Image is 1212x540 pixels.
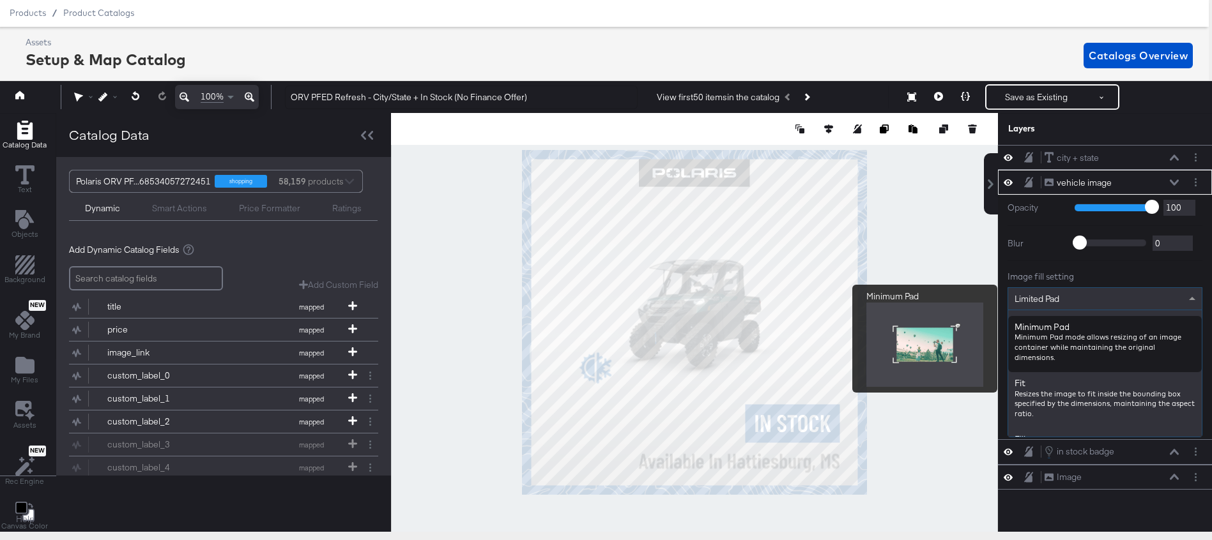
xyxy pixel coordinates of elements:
div: Minimum Pad [1008,316,1202,372]
div: Image fill setting [1008,271,1202,283]
span: mapped [276,417,346,426]
button: Paste image [909,123,921,135]
button: Layer Options [1189,176,1202,189]
div: Image [1057,471,1082,483]
div: Polaris ORV PF...68534057272451 [76,170,211,192]
button: titlemapped [69,296,362,318]
svg: Paste image [909,124,917,133]
div: Fill [1015,433,1195,446]
input: Search catalog fields [69,266,223,291]
span: My Files [11,375,38,385]
button: city + state [1044,151,1100,165]
button: vehicle image [1044,176,1112,190]
span: My Brand [9,330,40,340]
strong: 58,159 [277,170,308,192]
div: Catalog Data [69,126,150,144]
div: image_link [107,347,200,359]
span: 100% [201,91,224,103]
div: custom_label_3mapped [69,433,378,456]
span: mapped [276,394,346,403]
button: Save as Existing [986,86,1086,109]
div: custom_label_1mapped [69,387,378,410]
div: custom_label_2 [107,416,200,428]
span: / [46,8,63,18]
button: custom_label_2mapped [69,410,362,433]
label: Blur [1008,237,1065,250]
div: Price Formatter [239,202,300,214]
span: mapped [276,326,346,334]
div: Minimum Pad [1015,321,1195,333]
span: Catalogs Overview [1089,47,1188,64]
div: custom_label_0 [107,370,200,382]
button: image_linkmapped [69,341,362,364]
span: Products [10,8,46,18]
span: Objects [12,229,38,239]
button: pricemapped [69,319,362,341]
div: Layers [1008,123,1139,135]
div: Minimum Pad mode allows resizing of an image container while maintaining the original dimensions. [1015,333,1195,363]
div: products [277,170,315,192]
div: pricemapped [69,319,378,341]
div: Fit [1015,377,1195,389]
button: Image [1044,470,1082,484]
button: Next Product [797,86,815,109]
svg: Copy image [880,124,889,133]
div: price [107,324,200,336]
button: custom_label_1mapped [69,387,362,410]
button: custom_label_0mapped [69,364,362,387]
button: Add Files [3,352,46,389]
div: View first 50 items in the catalog [657,91,779,103]
span: Text [18,184,32,195]
button: Add Custom Field [299,279,378,291]
button: Copy image [880,123,893,135]
span: Canvas Color [1,521,48,531]
div: Dynamic [85,202,120,214]
div: image_linkmapped [69,341,378,364]
div: Fill [1008,428,1202,484]
span: New [29,447,46,455]
button: Layer Options [1189,470,1202,484]
span: mapped [276,349,346,357]
span: Assets [13,420,36,430]
span: Add Dynamic Catalog Fields [69,244,180,256]
div: title [107,301,200,313]
a: Help [16,513,35,525]
button: Catalogs Overview [1084,43,1193,68]
button: Add Text [4,207,46,244]
button: Help [7,508,43,531]
span: New [29,301,46,310]
div: Assets [26,36,186,49]
button: Layer Options [1189,445,1202,458]
div: Fit [1008,372,1202,428]
button: in stock badge [1044,445,1115,459]
label: Opacity [1008,202,1065,214]
div: Ratings [332,202,362,214]
div: city + state [1057,152,1099,164]
span: Limited Pad [1015,293,1059,304]
div: custom_label_0mapped [69,364,378,387]
div: Smart Actions [152,202,207,214]
span: Rec Engine [5,476,44,486]
div: Resizes the image to fit inside the bounding box specified by the dimensions, maintaining the asp... [1015,389,1195,419]
button: Text [8,163,42,199]
span: Catalog Data [3,140,47,150]
div: titlemapped [69,296,378,318]
div: custom_label_2mapped [69,410,378,433]
div: shopping [215,175,267,188]
button: Assets [6,397,44,434]
span: Background [4,274,45,285]
div: custom_label_1 [107,393,200,405]
div: in stock badge [1057,446,1114,458]
span: mapped [276,303,346,311]
button: NewMy Brand [1,297,48,344]
button: Layer Options [1189,151,1202,164]
div: custom_label_4mapped [69,456,378,479]
a: Product Catalogs [63,8,134,18]
div: vehicle image [1057,177,1112,189]
div: Setup & Map Catalog [26,49,186,70]
span: mapped [276,371,346,380]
